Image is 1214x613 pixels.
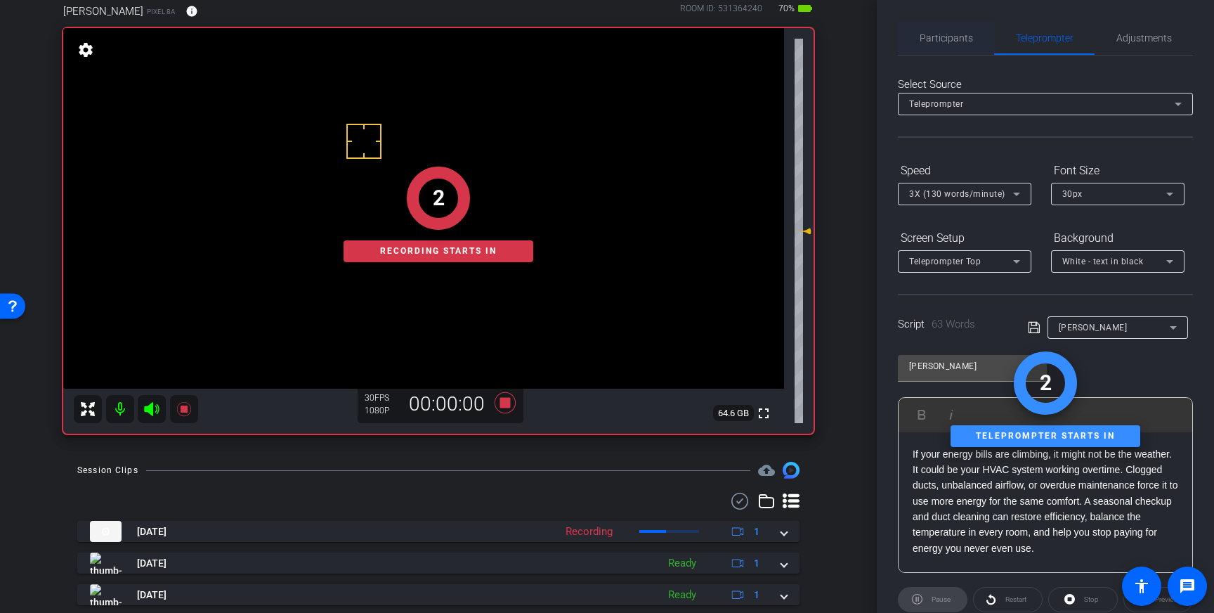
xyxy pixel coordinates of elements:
[920,33,973,43] span: Participants
[783,462,799,479] img: Session clips
[137,588,167,602] span: [DATE]
[898,226,1031,250] div: Screen Setup
[137,524,167,539] span: [DATE]
[90,521,122,542] img: thumb-nail
[77,584,799,605] mat-expansion-panel-header: thumb-nail[DATE]Ready1
[77,521,799,542] mat-expansion-panel-header: thumb-nail[DATE]Recording1
[77,553,799,574] mat-expansion-panel-header: thumb-nail[DATE]Ready1
[1062,257,1144,266] span: White - text in black
[1051,226,1184,250] div: Background
[77,463,138,477] div: Session Clips
[559,524,620,540] div: Recording
[1040,367,1052,399] div: 2
[909,189,1005,199] span: 3X (130 words/minute)
[754,588,759,602] span: 1
[898,316,1008,333] div: Script
[1016,33,1073,43] span: Teleprompter
[344,240,533,262] div: Recording starts in
[433,182,445,214] div: 2
[754,556,759,571] span: 1
[909,99,963,109] span: Teleprompter
[754,524,759,539] span: 1
[898,77,1193,93] div: Select Source
[1059,323,1128,333] span: [PERSON_NAME]
[909,257,981,266] span: Teleprompter Top
[90,584,122,605] img: thumb-nail
[913,446,1178,557] p: If your energy bills are climbing, it might not be the weather. It could be your HVAC system work...
[661,587,703,603] div: Ready
[951,425,1140,447] div: Teleprompter starts in
[661,555,703,572] div: Ready
[1062,189,1083,199] span: 30px
[932,318,975,330] span: 63 Words
[137,556,167,571] span: [DATE]
[1051,159,1184,183] div: Font Size
[758,462,775,479] span: Destinations for your clips
[1179,578,1196,595] mat-icon: message
[1133,578,1150,595] mat-icon: accessibility
[1116,33,1172,43] span: Adjustments
[758,462,775,479] mat-icon: cloud_upload
[90,553,122,574] img: thumb-nail
[898,159,1031,183] div: Speed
